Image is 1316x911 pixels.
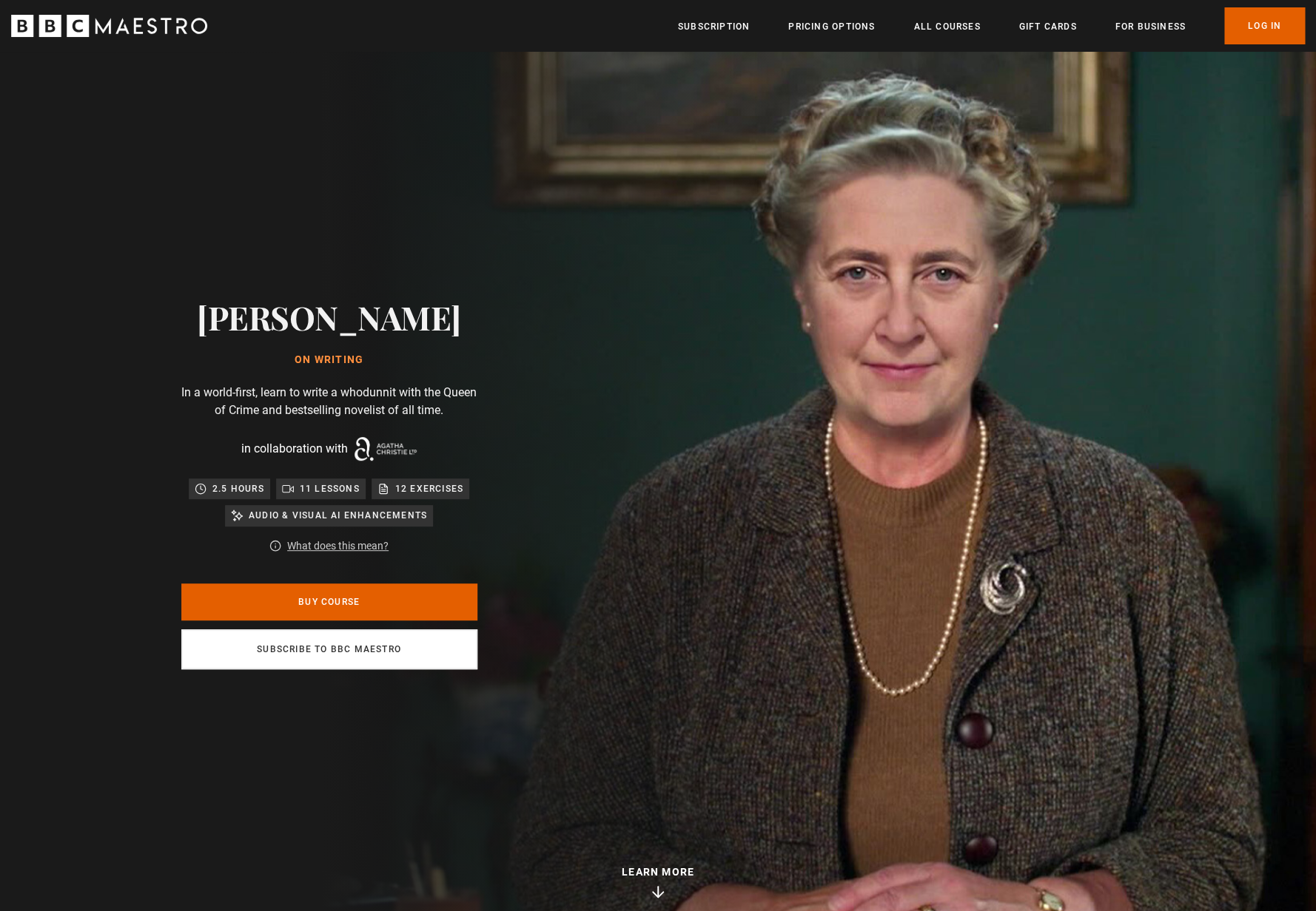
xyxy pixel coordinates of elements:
[678,19,750,34] a: Subscription
[197,354,461,366] h1: On writing
[212,481,264,496] p: 2.5 hours
[913,19,980,34] a: All Courses
[1224,7,1305,44] a: Log In
[11,15,207,37] svg: BBC Maestro
[249,508,427,523] p: Audio & visual AI enhancements
[678,7,1305,44] nav: Primary
[1115,19,1185,34] a: For business
[181,384,477,419] p: In a world-first, learn to write a whodunnit with the Queen of Crime and bestselling novelist of ...
[181,583,477,620] a: Buy Course
[197,298,461,336] h2: [PERSON_NAME]
[287,538,389,554] a: What does this mean?
[1018,19,1076,34] a: Gift Cards
[241,440,348,458] p: in collaboration with
[622,864,694,880] p: Learn more
[395,481,463,496] p: 12 exercises
[300,481,360,496] p: 11 lessons
[788,19,875,34] a: Pricing Options
[181,629,477,669] a: Subscribe to BBC Maestro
